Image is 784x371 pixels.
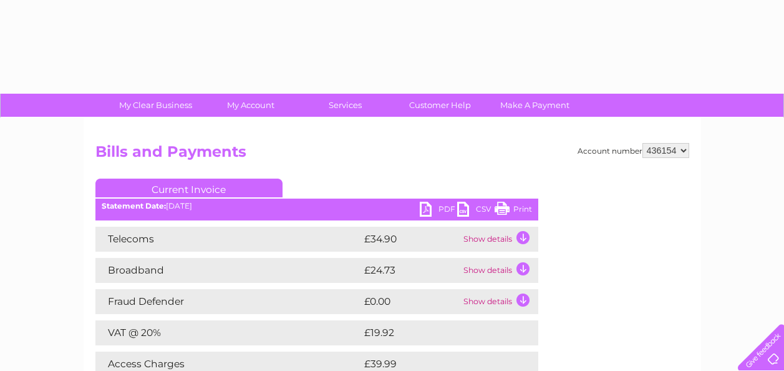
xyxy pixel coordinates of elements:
a: My Clear Business [104,94,207,117]
h2: Bills and Payments [95,143,689,167]
td: Telecoms [95,227,361,252]
a: Make A Payment [483,94,586,117]
a: Current Invoice [95,179,283,197]
a: Customer Help [389,94,491,117]
a: Services [294,94,397,117]
td: £34.90 [361,227,460,252]
a: PDF [420,202,457,220]
td: £0.00 [361,289,460,314]
td: £19.92 [361,320,512,345]
a: Print [495,202,532,220]
td: Broadband [95,258,361,283]
td: VAT @ 20% [95,320,361,345]
td: £24.73 [361,258,460,283]
b: Statement Date: [102,201,166,210]
div: [DATE] [95,202,538,210]
a: My Account [199,94,302,117]
td: Fraud Defender [95,289,361,314]
a: CSV [457,202,495,220]
div: Account number [578,143,689,158]
td: Show details [460,227,538,252]
td: Show details [460,289,538,314]
td: Show details [460,258,538,283]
